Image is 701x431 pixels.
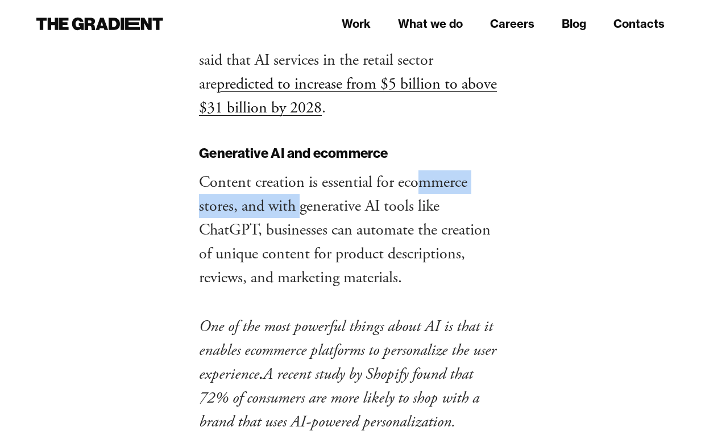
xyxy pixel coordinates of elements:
[613,15,665,32] a: Contacts
[490,15,534,32] a: Careers
[342,15,371,32] a: Work
[562,15,586,32] a: Blog
[398,15,463,32] a: What we do
[199,170,502,290] p: Content creation is essential for ecommerce stores, and with generative AI tools like ChatGPT, bu...
[259,364,263,384] em: .
[199,316,496,384] em: One of the most powerful things about AI is that it enables ecommerce platforms to personalize th...
[199,145,502,161] h3: Generative AI and ecommerce
[199,74,497,118] a: predicted to increase from $5 billion to above $31 billion by 2028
